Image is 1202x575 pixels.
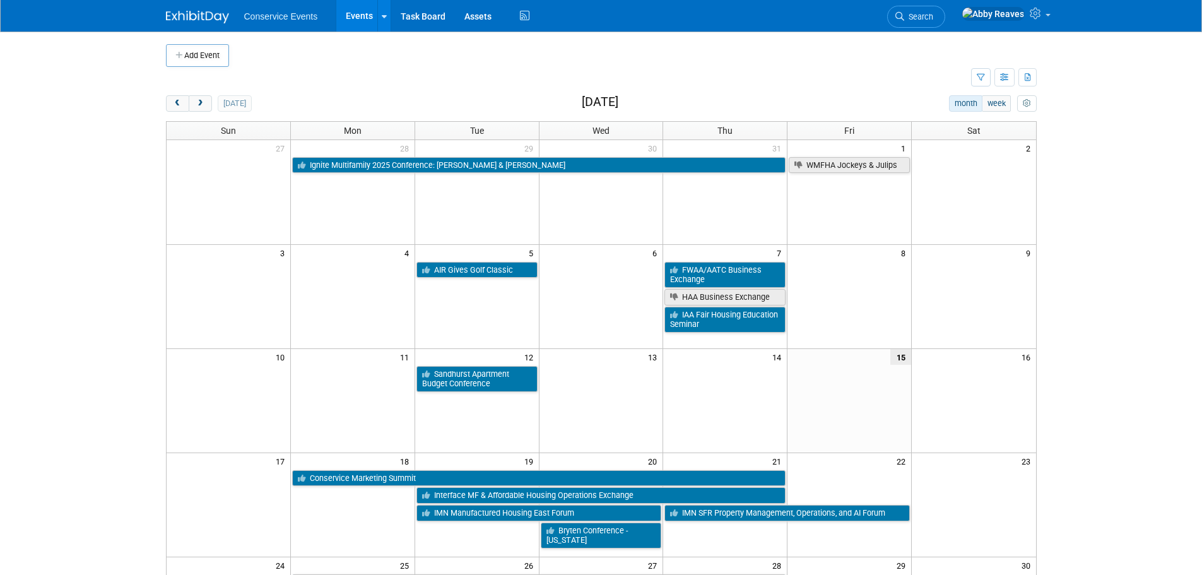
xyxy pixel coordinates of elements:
img: Abby Reaves [962,7,1025,21]
span: 8 [900,245,911,261]
span: 15 [890,349,911,365]
span: Tue [470,126,484,136]
span: 11 [399,349,415,365]
span: 14 [771,349,787,365]
span: 10 [274,349,290,365]
span: 5 [527,245,539,261]
span: Search [904,12,933,21]
span: Conservice Events [244,11,318,21]
button: prev [166,95,189,112]
span: 31 [771,140,787,156]
i: Personalize Calendar [1023,100,1031,108]
span: 9 [1025,245,1036,261]
span: Fri [844,126,854,136]
span: 2 [1025,140,1036,156]
span: Sun [221,126,236,136]
a: HAA Business Exchange [664,289,786,305]
span: 19 [523,453,539,469]
span: 30 [647,140,663,156]
span: 22 [895,453,911,469]
span: 28 [771,557,787,573]
span: 29 [523,140,539,156]
span: 18 [399,453,415,469]
span: Thu [717,126,733,136]
span: 25 [399,557,415,573]
span: 12 [523,349,539,365]
span: 27 [647,557,663,573]
span: 28 [399,140,415,156]
span: Mon [344,126,362,136]
img: ExhibitDay [166,11,229,23]
button: month [949,95,982,112]
button: myCustomButton [1017,95,1036,112]
a: Interface MF & Affordable Housing Operations Exchange [416,487,786,504]
span: 26 [523,557,539,573]
a: Ignite Multifamily 2025 Conference: [PERSON_NAME] & [PERSON_NAME] [292,157,786,174]
span: 29 [895,557,911,573]
span: 30 [1020,557,1036,573]
span: Wed [592,126,610,136]
button: [DATE] [218,95,251,112]
span: 16 [1020,349,1036,365]
a: FWAA/AATC Business Exchange [664,262,786,288]
a: Conservice Marketing Summit [292,470,786,487]
span: 1 [900,140,911,156]
span: 23 [1020,453,1036,469]
span: 27 [274,140,290,156]
span: 24 [274,557,290,573]
span: 17 [274,453,290,469]
a: Bryten Conference - [US_STATE] [541,523,662,548]
a: AIR Gives Golf Classic [416,262,538,278]
span: 13 [647,349,663,365]
span: 21 [771,453,787,469]
span: 20 [647,453,663,469]
span: 6 [651,245,663,261]
h2: [DATE] [582,95,618,109]
span: 3 [279,245,290,261]
a: IAA Fair Housing Education Seminar [664,307,786,333]
span: 7 [775,245,787,261]
span: 4 [403,245,415,261]
button: next [189,95,212,112]
a: Search [887,6,945,28]
a: IMN Manufactured Housing East Forum [416,505,662,521]
a: IMN SFR Property Management, Operations, and AI Forum [664,505,910,521]
span: Sat [967,126,981,136]
button: Add Event [166,44,229,67]
a: Sandhurst Apartment Budget Conference [416,366,538,392]
a: WMFHA Jockeys & Julips [789,157,910,174]
button: week [982,95,1011,112]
